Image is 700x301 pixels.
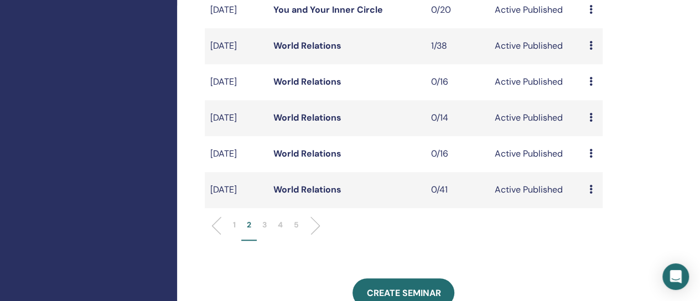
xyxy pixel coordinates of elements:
[278,219,283,231] p: 4
[426,172,489,208] td: 0/41
[426,28,489,64] td: 1/38
[489,136,583,172] td: Active Published
[205,64,268,100] td: [DATE]
[205,172,268,208] td: [DATE]
[273,184,341,195] a: World Relations
[262,219,267,231] p: 3
[426,64,489,100] td: 0/16
[273,40,341,51] a: World Relations
[205,136,268,172] td: [DATE]
[489,64,583,100] td: Active Published
[273,4,383,15] a: You and Your Inner Circle
[233,219,236,231] p: 1
[273,76,341,87] a: World Relations
[426,100,489,136] td: 0/14
[273,148,341,159] a: World Relations
[205,100,268,136] td: [DATE]
[489,100,583,136] td: Active Published
[294,219,299,231] p: 5
[366,287,440,299] span: Create seminar
[426,136,489,172] td: 0/16
[489,28,583,64] td: Active Published
[662,263,689,290] div: Open Intercom Messenger
[489,172,583,208] td: Active Published
[247,219,251,231] p: 2
[273,112,341,123] a: World Relations
[205,28,268,64] td: [DATE]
